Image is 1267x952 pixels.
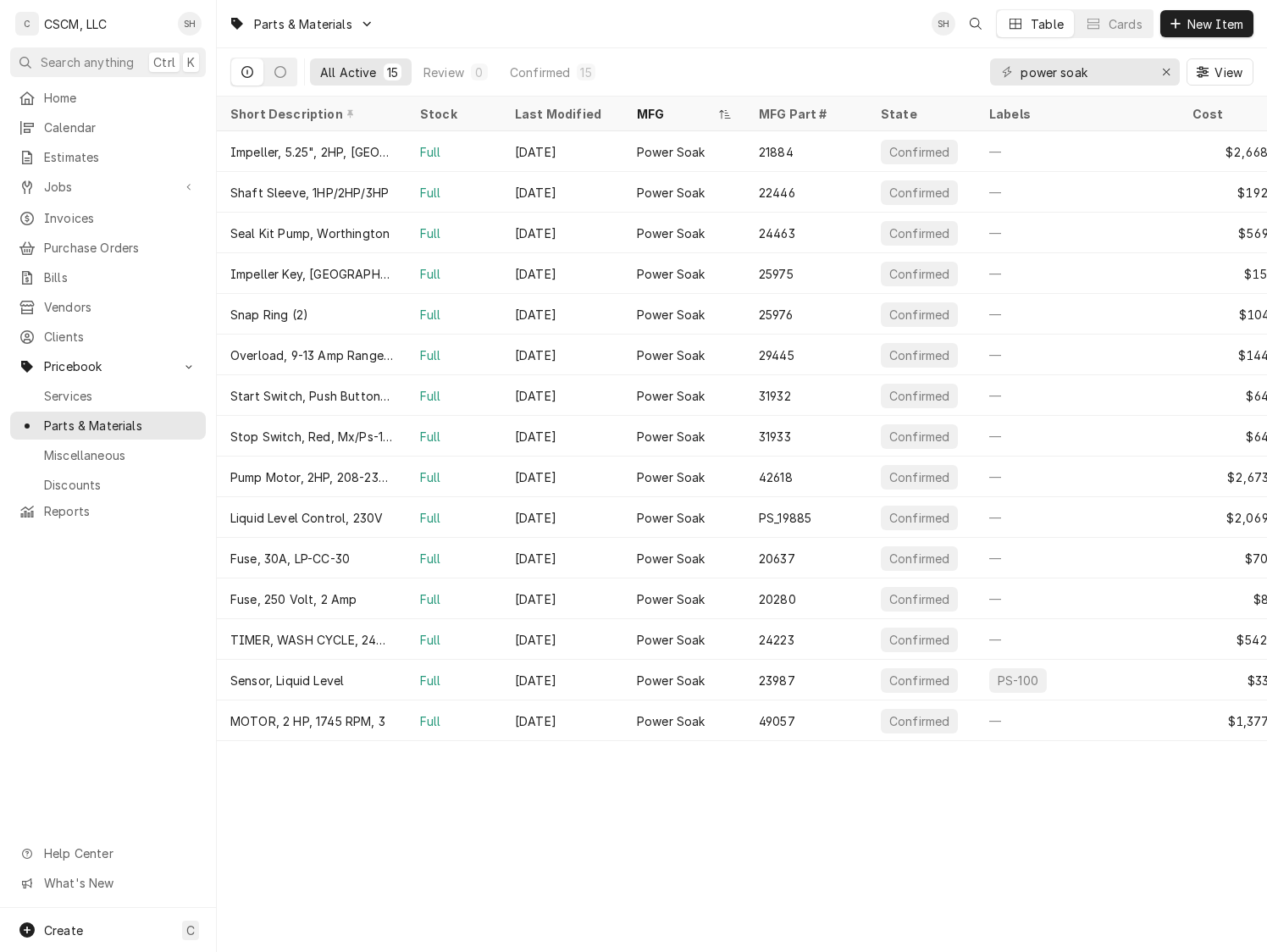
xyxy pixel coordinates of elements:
[10,47,206,77] button: Search anythingCtrlK
[10,293,206,321] a: Vendors
[1021,58,1148,86] input: Keyword search
[932,12,955,36] div: Serra Heyen's Avatar
[420,265,441,283] div: Full
[888,265,951,283] div: Confirmed
[10,352,206,380] a: Go to Pricebook
[420,428,441,446] div: Full
[976,131,1179,172] div: —
[222,10,381,38] a: Go to Parts & Materials
[759,509,811,527] div: PS_19885
[44,328,197,346] span: Clients
[501,457,623,497] div: [DATE]
[759,143,794,161] div: 21884
[501,213,623,253] div: [DATE]
[420,184,441,202] div: Full
[888,672,951,689] div: Confirmed
[976,497,1179,538] div: —
[759,306,793,324] div: 25976
[501,700,623,741] div: [DATE]
[976,172,1179,213] div: —
[10,323,206,351] a: Clients
[420,306,441,324] div: Full
[44,446,197,464] span: Miscellaneous
[230,387,393,405] div: Start Switch, Push Button, Green, Mx/Ps-100
[474,64,484,81] div: 0
[996,672,1040,689] div: PS-100
[15,12,39,36] div: C
[501,294,623,335] div: [DATE]
[153,53,175,71] span: Ctrl
[44,239,197,257] span: Purchase Orders
[637,590,705,608] div: Power Soak
[976,700,1179,741] div: —
[637,265,705,283] div: Power Soak
[44,476,197,494] span: Discounts
[420,224,441,242] div: Full
[10,497,206,525] a: Reports
[44,923,83,938] span: Create
[759,550,795,567] div: 20637
[44,357,172,375] span: Pricebook
[230,143,393,161] div: Impeller, 5.25", 2HP, [GEOGRAPHIC_DATA]
[888,387,951,405] div: Confirmed
[230,468,393,486] div: Pump Motor, 2HP, 208-230V, 1PH
[501,660,623,700] div: [DATE]
[230,428,393,446] div: Stop Switch, Red, Mx/Ps-100
[230,590,357,608] div: Fuse, 250 Volt, 2 Amp
[254,15,352,33] span: Parts & Materials
[888,428,951,446] div: Confirmed
[420,631,441,649] div: Full
[420,672,441,689] div: Full
[888,550,951,567] div: Confirmed
[10,204,206,232] a: Invoices
[10,839,206,867] a: Go to Help Center
[10,412,206,440] a: Parts & Materials
[320,64,377,81] div: All Active
[759,105,850,123] div: MFG Part #
[44,119,197,136] span: Calendar
[515,105,606,123] div: Last Modified
[976,253,1179,294] div: —
[501,497,623,538] div: [DATE]
[44,387,197,405] span: Services
[178,12,202,36] div: SH
[888,143,951,161] div: Confirmed
[637,631,705,649] div: Power Soak
[420,509,441,527] div: Full
[759,346,794,364] div: 29445
[637,346,705,364] div: Power Soak
[888,468,951,486] div: Confirmed
[962,10,989,37] button: Open search
[10,441,206,469] a: Miscellaneous
[420,387,441,405] div: Full
[230,509,383,527] div: Liquid Level Control, 230V
[44,298,197,316] span: Vendors
[420,143,441,161] div: Full
[888,712,951,730] div: Confirmed
[10,173,206,201] a: Go to Jobs
[1153,58,1180,86] button: Erase input
[976,213,1179,253] div: —
[976,538,1179,578] div: —
[976,294,1179,335] div: —
[637,306,705,324] div: Power Soak
[10,234,206,262] a: Purchase Orders
[637,509,705,527] div: Power Soak
[501,335,623,375] div: [DATE]
[888,631,951,649] div: Confirmed
[759,631,794,649] div: 24223
[759,672,795,689] div: 23987
[881,105,959,123] div: State
[1031,15,1064,33] div: Table
[501,253,623,294] div: [DATE]
[230,550,350,567] div: Fuse, 30A, LP-CC-30
[10,382,206,410] a: Services
[759,265,794,283] div: 25975
[501,172,623,213] div: [DATE]
[501,538,623,578] div: [DATE]
[1184,15,1247,33] span: New Item
[637,428,705,446] div: Power Soak
[759,428,791,446] div: 31933
[501,619,623,660] div: [DATE]
[44,89,197,107] span: Home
